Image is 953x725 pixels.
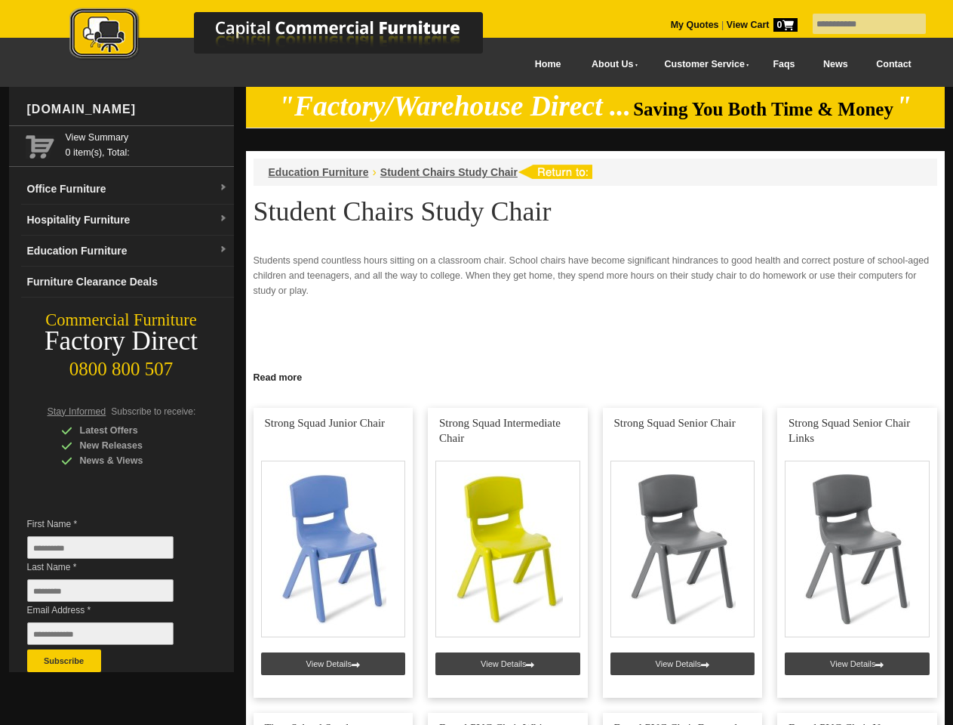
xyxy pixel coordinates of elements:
a: Student Chairs Study Chair [380,166,518,178]
span: Saving You Both Time & Money [633,99,893,119]
div: 0800 800 507 [9,351,234,380]
div: New Releases [61,438,204,453]
a: Education Furniture [269,166,369,178]
button: Subscribe [27,649,101,672]
em: " [896,91,911,122]
a: View Summary [66,130,228,145]
span: Stay Informed [48,406,106,417]
img: Capital Commercial Furniture Logo [28,8,556,63]
div: News & Views [61,453,204,468]
a: Click to read more [246,366,945,385]
a: My Quotes [671,20,719,30]
em: "Factory/Warehouse Direct ... [278,91,631,122]
a: About Us [575,48,647,82]
a: Hospitality Furnituredropdown [21,205,234,236]
img: dropdown [219,184,228,193]
a: Capital Commercial Furniture Logo [28,8,556,67]
a: Office Furnituredropdown [21,174,234,205]
div: [DOMAIN_NAME] [21,87,234,132]
div: Factory Direct [9,331,234,352]
input: Email Address * [27,622,174,645]
img: dropdown [219,245,228,255]
input: First Name * [27,536,174,559]
span: 0 [773,18,798,32]
a: Education Furnituredropdown [21,236,234,267]
div: Latest Offers [61,423,204,438]
li: › [373,165,377,180]
input: Last Name * [27,579,174,602]
img: return to [518,165,592,179]
span: Subscribe to receive: [111,406,195,417]
strong: View Cart [727,20,798,30]
a: View Cart0 [724,20,797,30]
a: Furniture Clearance Deals [21,267,234,298]
div: Commercial Furniture [9,310,234,331]
span: 0 item(s), Total: [66,130,228,158]
p: Students spend countless hours sitting on a classroom chair. School chairs have become significan... [254,253,937,298]
img: dropdown [219,214,228,224]
a: Faqs [759,48,810,82]
span: Last Name * [27,560,196,575]
span: Email Address * [27,603,196,618]
a: Customer Service [647,48,758,82]
span: First Name * [27,517,196,532]
h1: Student Chairs Study Chair [254,197,937,226]
a: News [809,48,862,82]
a: Contact [862,48,925,82]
